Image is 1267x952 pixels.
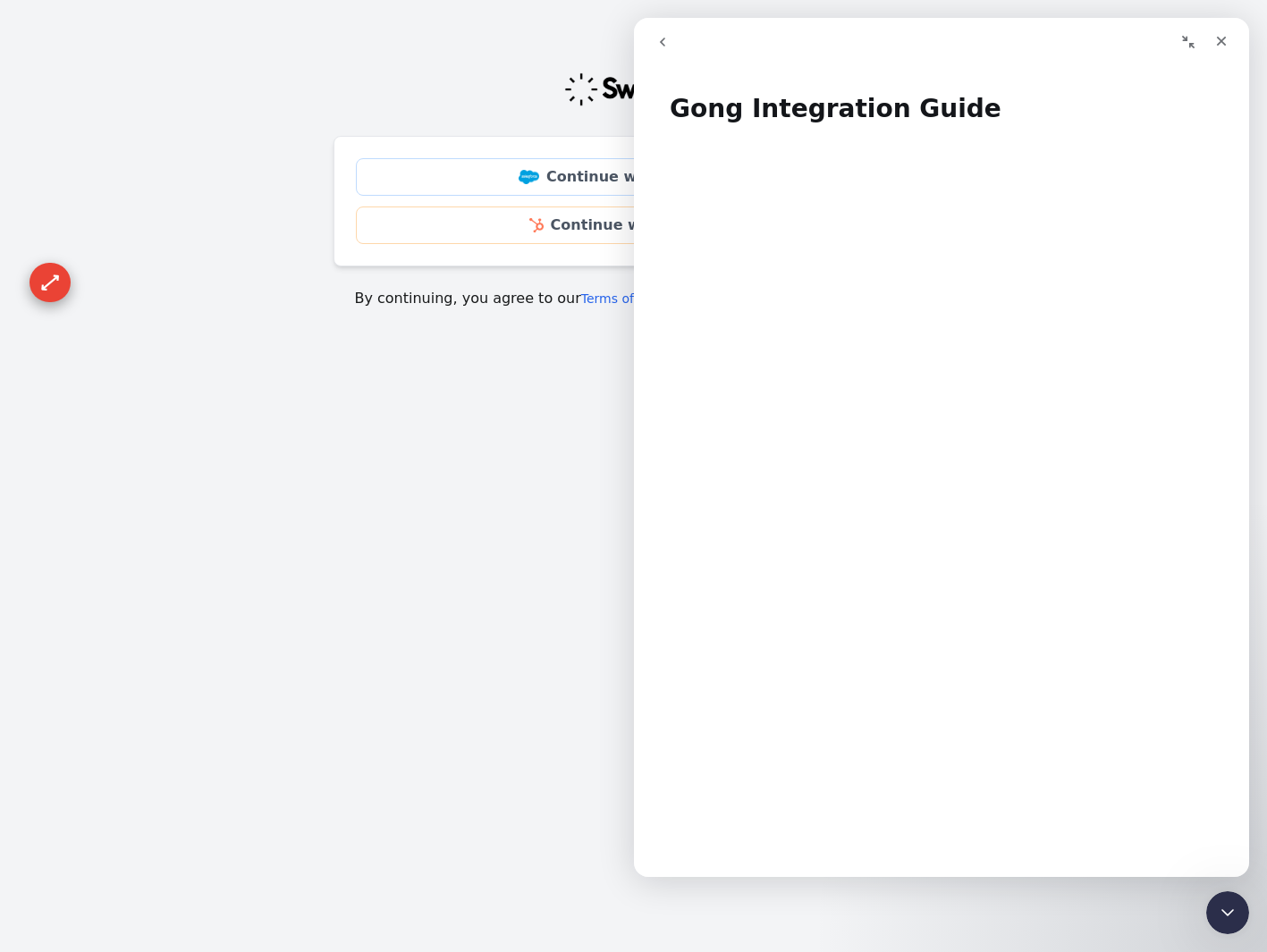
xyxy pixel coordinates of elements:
img: HubSpot [529,218,543,232]
a: Continue with Salesforce [356,158,912,196]
p: By continuing, you agree to our and . [355,288,913,309]
img: Swyft Logo [563,72,705,107]
img: Salesforce [519,170,539,184]
div: ⟷ [33,265,66,299]
iframe: Intercom live chat [1206,891,1249,934]
iframe: Intercom live chat [634,18,1249,877]
a: Terms of Service [581,291,684,306]
a: Continue with HubSpot [356,206,912,244]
